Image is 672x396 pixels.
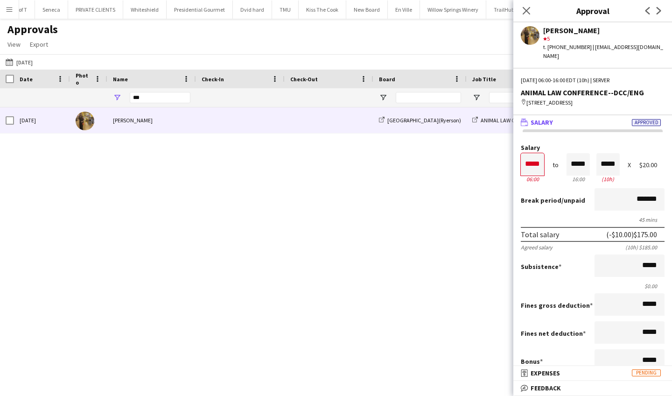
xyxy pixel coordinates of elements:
[107,107,196,133] div: [PERSON_NAME]
[632,369,661,376] span: Pending
[521,216,665,223] div: 45 mins
[521,88,665,97] div: ANIMAL LAW CONFERENCE--DCC/ENG
[290,76,318,83] span: Check-Out
[521,176,544,183] div: 06:00
[628,162,631,169] div: X
[521,230,559,239] div: Total salary
[379,76,395,83] span: Board
[553,162,559,169] div: to
[233,0,272,19] button: Dvid hard
[521,144,665,151] label: Salary
[167,0,233,19] button: Presidential Gourmet
[202,76,224,83] span: Check-In
[76,112,94,130] img: Paola Castelblanco
[379,117,461,124] a: [GEOGRAPHIC_DATA](Ryerson)
[481,117,570,124] span: ANIMAL LAW CONFERENCE--DCC/ENG
[486,0,522,19] button: TrailHub
[521,329,586,338] label: Fines net deduction
[472,93,481,102] button: Open Filter Menu
[531,384,561,392] span: Feedback
[113,76,128,83] span: Name
[513,366,672,380] mat-expansion-panel-header: ExpensesPending
[639,162,665,169] div: $20.00
[387,117,461,124] span: [GEOGRAPHIC_DATA](Ryerson)
[606,230,657,239] div: (-$10.00) $175.00
[113,93,121,102] button: Open Filter Menu
[472,76,496,83] span: Job Title
[521,244,553,251] div: Agreed salary
[543,43,665,60] div: t. [PHONE_NUMBER] | [EMAIL_ADDRESS][DOMAIN_NAME]
[531,118,553,127] span: Salary
[543,35,665,43] div: 5
[513,381,672,395] mat-expansion-panel-header: Feedback
[76,72,91,86] span: Photo
[130,92,190,103] input: Name Filter Input
[35,0,68,19] button: Seneca
[272,0,299,19] button: TMU
[26,38,52,50] a: Export
[299,0,346,19] button: Kiss The Cook
[531,369,560,377] span: Expenses
[14,107,70,133] div: [DATE]
[521,283,665,290] div: $0.00
[521,76,665,85] div: [DATE] 06:00-16:00 EDT (10h) | SERVER
[4,57,35,68] button: [DATE]
[20,76,33,83] span: Date
[7,0,35,19] button: U of T
[513,5,672,17] h3: Approval
[4,38,24,50] a: View
[632,119,661,126] span: Approved
[396,92,461,103] input: Board Filter Input
[68,0,123,19] button: PRIVATE CLIENTS
[521,262,561,271] label: Subsistence
[521,196,561,205] span: Break period
[30,40,48,49] span: Export
[596,176,620,183] div: 10h
[521,301,593,310] label: Fines gross deduction
[420,0,486,19] button: Willow Springs Winery
[521,99,665,107] div: [STREET_ADDRESS]
[521,357,543,366] label: Bonus
[379,93,387,102] button: Open Filter Menu
[489,92,554,103] input: Job Title Filter Input
[123,0,167,19] button: Whiteshield
[472,117,570,124] a: ANIMAL LAW CONFERENCE--DCC/ENG
[521,196,585,205] label: /unpaid
[543,26,665,35] div: [PERSON_NAME]
[625,244,665,251] div: (10h) $185.00
[388,0,420,19] button: En Ville
[7,40,21,49] span: View
[513,115,672,129] mat-expansion-panel-header: SalaryApproved
[346,0,388,19] button: New Board
[567,176,590,183] div: 16:00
